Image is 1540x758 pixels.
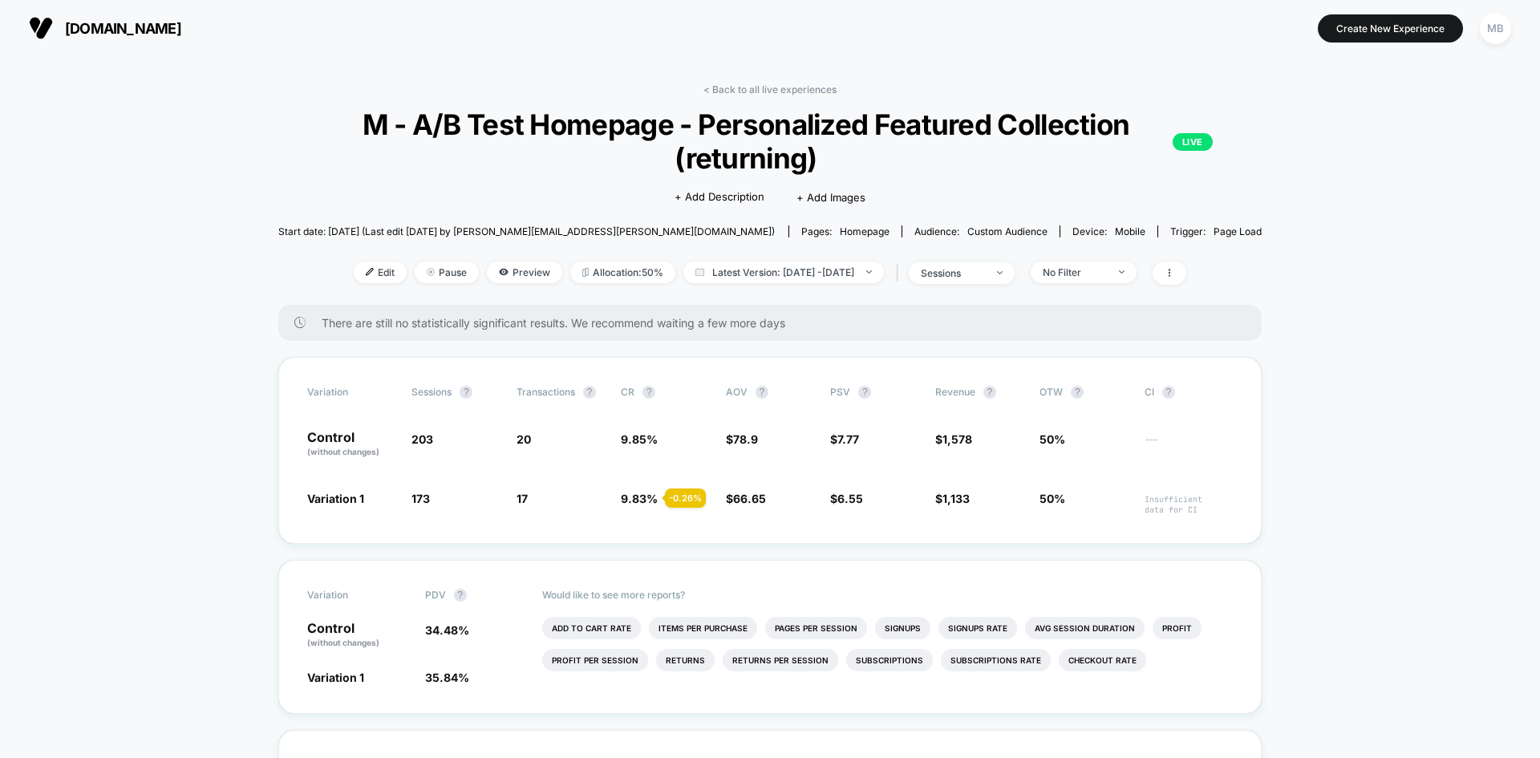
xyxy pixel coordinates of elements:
[517,386,575,398] span: Transactions
[846,649,933,671] li: Subscriptions
[542,649,648,671] li: Profit Per Session
[517,492,528,505] span: 17
[837,492,863,505] span: 6.55
[830,386,850,398] span: PSV
[726,386,748,398] span: AOV
[796,191,865,204] span: + Add Images
[427,268,435,276] img: end
[675,189,764,205] span: + Add Description
[65,20,181,37] span: [DOMAIN_NAME]
[801,225,890,237] div: Pages:
[997,271,1003,274] img: end
[1145,435,1234,458] span: ---
[1162,386,1175,399] button: ?
[914,225,1048,237] div: Audience:
[425,623,469,637] span: 34.48 %
[425,589,446,601] span: PDV
[1153,617,1202,639] li: Profit
[733,492,766,505] span: 66.65
[621,432,658,446] span: 9.85 %
[1475,12,1516,45] button: MB
[582,268,589,277] img: rebalance
[837,432,859,446] span: 7.77
[1145,494,1234,515] span: Insufficient data for CI
[642,386,655,399] button: ?
[570,261,675,283] span: Allocation: 50%
[425,671,469,684] span: 35.84 %
[460,386,472,399] button: ?
[307,638,379,647] span: (without changes)
[354,261,407,283] span: Edit
[649,617,757,639] li: Items Per Purchase
[1039,386,1128,399] span: OTW
[307,622,409,649] p: Control
[1170,225,1262,237] div: Trigger:
[695,268,704,276] img: calendar
[1039,492,1065,505] span: 50%
[621,492,658,505] span: 9.83 %
[967,225,1048,237] span: Custom Audience
[921,267,985,279] div: sessions
[454,589,467,602] button: ?
[307,431,396,458] p: Control
[621,386,634,398] span: CR
[733,432,758,446] span: 78.9
[542,617,641,639] li: Add To Cart Rate
[1480,13,1511,44] div: MB
[24,15,186,41] button: [DOMAIN_NAME]
[583,386,596,399] button: ?
[1060,225,1157,237] span: Device:
[322,316,1230,330] span: There are still no statistically significant results. We recommend waiting a few more days
[1043,266,1107,278] div: No Filter
[307,492,364,505] span: Variation 1
[1071,386,1084,399] button: ?
[830,432,859,446] span: $
[1115,225,1145,237] span: mobile
[756,386,768,399] button: ?
[307,671,364,684] span: Variation 1
[765,617,867,639] li: Pages Per Session
[327,107,1213,175] span: M - A/B Test Homepage - Personalized Featured Collection (returning)
[723,649,838,671] li: Returns Per Session
[866,270,872,274] img: end
[726,432,758,446] span: $
[1025,617,1145,639] li: Avg Session Duration
[366,268,374,276] img: edit
[656,649,715,671] li: Returns
[683,261,884,283] span: Latest Version: [DATE] - [DATE]
[1039,432,1065,446] span: 50%
[411,386,452,398] span: Sessions
[942,492,970,505] span: 1,133
[938,617,1017,639] li: Signups Rate
[892,261,909,285] span: |
[278,225,775,237] span: Start date: [DATE] (Last edit [DATE] by [PERSON_NAME][EMAIL_ADDRESS][PERSON_NAME][DOMAIN_NAME])
[517,432,531,446] span: 20
[935,492,970,505] span: $
[726,492,766,505] span: $
[307,589,395,602] span: Variation
[703,83,837,95] a: < Back to all live experiences
[830,492,863,505] span: $
[487,261,562,283] span: Preview
[1059,649,1146,671] li: Checkout Rate
[1214,225,1262,237] span: Page Load
[411,432,433,446] span: 203
[307,386,395,399] span: Variation
[942,432,972,446] span: 1,578
[935,386,975,398] span: Revenue
[858,386,871,399] button: ?
[1173,133,1213,151] p: LIVE
[665,488,706,508] div: - 0.26 %
[411,492,430,505] span: 173
[29,16,53,40] img: Visually logo
[935,432,972,446] span: $
[941,649,1051,671] li: Subscriptions Rate
[415,261,479,283] span: Pause
[1318,14,1463,43] button: Create New Experience
[1119,270,1125,274] img: end
[875,617,930,639] li: Signups
[307,447,379,456] span: (without changes)
[840,225,890,237] span: homepage
[1145,386,1233,399] span: CI
[542,589,1233,601] p: Would like to see more reports?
